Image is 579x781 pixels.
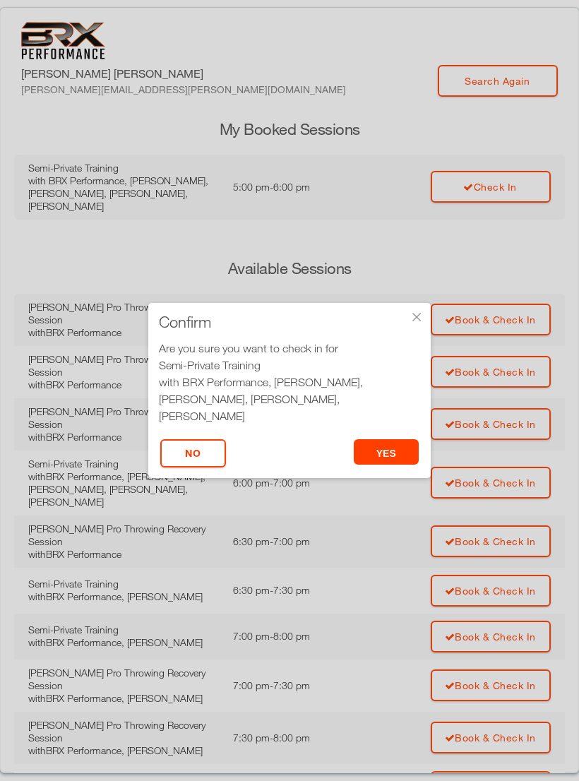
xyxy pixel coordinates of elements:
div: × [410,310,424,324]
div: Semi-Private Training [159,357,420,374]
span: Confirm [159,315,211,329]
div: with BRX Performance, [PERSON_NAME], [PERSON_NAME], [PERSON_NAME], [PERSON_NAME] [159,374,420,424]
button: No [160,439,226,467]
button: yes [354,439,419,465]
div: Are you sure you want to check in for at 5:00 pm? [159,340,420,441]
